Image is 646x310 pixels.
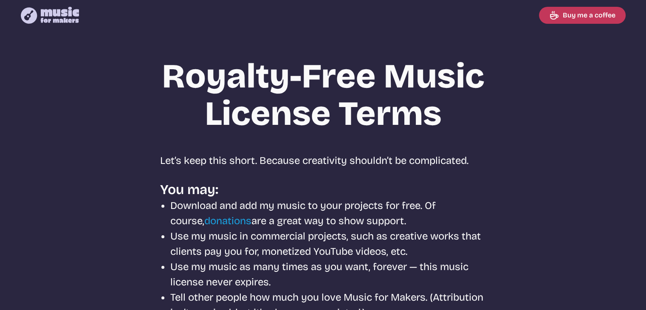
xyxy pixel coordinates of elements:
[204,215,251,227] a: donations
[119,58,527,132] h1: Royalty-Free Music License Terms
[170,259,486,290] li: Use my music as many times as you want, forever — this music license never expires.
[539,7,626,24] a: Buy me a coffee
[160,182,486,198] h3: You may:
[160,153,486,168] p: Let’s keep this short. Because creativity shouldn’t be complicated.
[170,198,486,228] li: Download and add my music to your projects for free. Of course, are a great way to show support.
[170,228,486,259] li: Use my music in commercial projects, such as creative works that clients pay you for, monetized Y...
